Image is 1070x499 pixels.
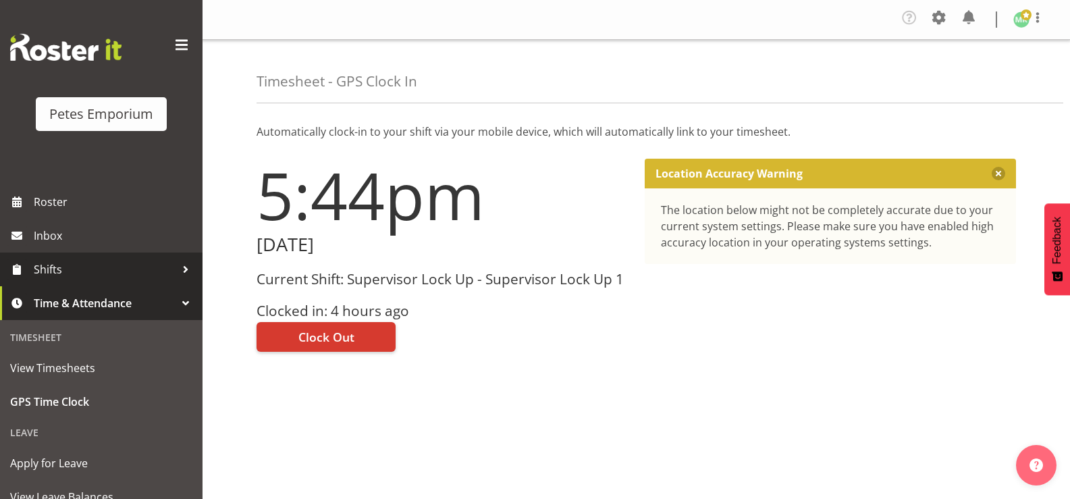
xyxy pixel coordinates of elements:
span: Feedback [1051,217,1063,264]
button: Feedback - Show survey [1044,203,1070,295]
img: Rosterit website logo [10,34,122,61]
img: melanie-richardson713.jpg [1013,11,1029,28]
button: Clock Out [257,322,396,352]
button: Close message [992,167,1005,180]
img: help-xxl-2.png [1029,458,1043,472]
a: View Timesheets [3,351,199,385]
h3: Current Shift: Supervisor Lock Up - Supervisor Lock Up 1 [257,271,628,287]
p: Automatically clock-in to your shift via your mobile device, which will automatically link to you... [257,124,1016,140]
h2: [DATE] [257,234,628,255]
span: Apply for Leave [10,453,192,473]
div: Petes Emporium [49,104,153,124]
h3: Clocked in: 4 hours ago [257,303,628,319]
span: Time & Attendance [34,293,176,313]
span: Inbox [34,226,196,246]
div: The location below might not be completely accurate due to your current system settings. Please m... [661,202,1000,251]
div: Leave [3,419,199,446]
span: Shifts [34,259,176,280]
div: Timesheet [3,323,199,351]
span: GPS Time Clock [10,392,192,412]
span: Roster [34,192,196,212]
span: Clock Out [298,328,354,346]
a: Apply for Leave [3,446,199,480]
p: Location Accuracy Warning [656,167,803,180]
h4: Timesheet - GPS Clock In [257,74,417,89]
h1: 5:44pm [257,159,628,232]
span: View Timesheets [10,358,192,378]
a: GPS Time Clock [3,385,199,419]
